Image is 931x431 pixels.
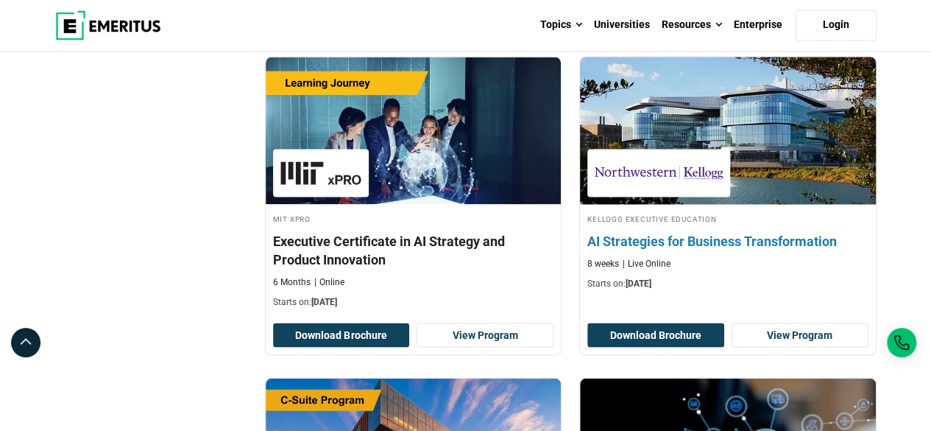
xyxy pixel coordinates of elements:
button: Download Brochure [273,323,410,348]
span: [DATE] [626,278,651,288]
span: [DATE] [311,296,337,306]
p: Online [314,276,344,288]
p: Starts on: [587,277,868,290]
h4: AI Strategies for Business Transformation [587,231,868,250]
a: AI and Machine Learning Course by Kellogg Executive Education - November 13, 2025 Kellogg Executi... [580,57,876,297]
h4: Executive Certificate in AI Strategy and Product Innovation [273,231,554,268]
img: Executive Certificate in AI Strategy and Product Innovation | Online AI and Machine Learning Course [266,57,562,204]
p: 8 weeks [587,257,619,270]
a: View Program [732,323,868,348]
a: View Program [417,323,553,348]
img: MIT xPRO [280,156,361,189]
a: AI and Machine Learning Course by MIT xPRO - October 30, 2025 MIT xPRO MIT xPRO Executive Certifi... [266,57,562,315]
p: Starts on: [273,295,554,308]
h4: MIT xPRO [273,211,554,224]
h4: Kellogg Executive Education [587,211,868,224]
a: Login [796,10,877,41]
img: AI Strategies for Business Transformation | Online AI and Machine Learning Course [565,49,891,211]
p: Live Online [623,257,670,270]
p: 6 Months [273,276,311,288]
img: Kellogg Executive Education [595,156,723,189]
button: Download Brochure [587,323,724,348]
